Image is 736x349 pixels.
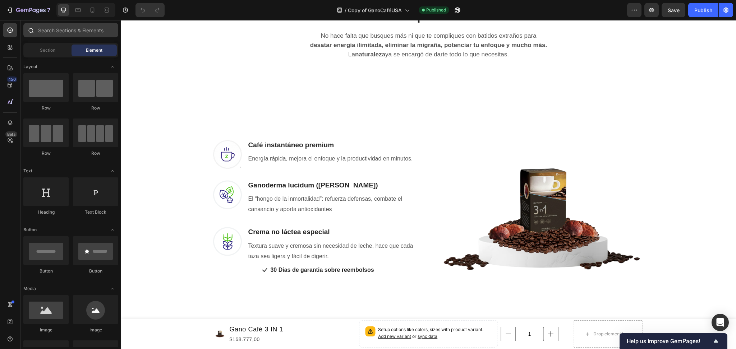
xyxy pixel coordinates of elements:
div: 450 [7,76,17,82]
button: increment [423,307,437,321]
span: Element [86,47,102,53]
p: Energía rápida, mejora el enfoque y la productividad en minutos. [127,134,292,144]
img: gempages_578635107179430631-cae840b6-58cb-4c2f-8c2b-d488e95cd147.png [92,120,121,149]
input: quantity [395,307,423,321]
span: Copy of GanoCaféUSA [348,6,402,14]
div: Publish [694,6,712,14]
div: Beta [5,131,17,137]
span: Help us improve GemPages! [627,338,712,345]
span: Save [668,7,680,13]
span: Text [23,168,32,174]
div: Drop element here [472,311,510,317]
div: Row [73,105,118,111]
div: $168.777,00 [108,315,163,324]
div: Text Block [73,209,118,215]
p: 7 [47,6,50,14]
div: Open Intercom Messenger [712,314,729,331]
span: Section [40,47,55,53]
span: Toggle open [107,283,118,294]
span: Layout [23,64,37,70]
h1: Gano Café 3 IN 1 [108,304,163,315]
div: Button [73,268,118,274]
div: Undo/Redo [135,3,165,17]
span: Add new variant [257,313,290,319]
img: gempages_578635107179430631-fe4f45e6-c24e-4a59-a5b7-c8a39fee518f.png [313,57,523,319]
div: Row [23,105,69,111]
h3: Café instantáneo premium [126,120,293,130]
p: El “hongo de la inmortalidad”: refuerza defensas, combate el cansancio y aporta antioxidantes [127,174,301,195]
strong: naturaleza [234,31,264,38]
iframe: Design area [121,20,736,349]
button: Publish [688,3,718,17]
div: Button [23,268,69,274]
button: 7 [3,3,54,17]
div: Image [23,327,69,333]
input: Search Sections & Elements [23,23,118,37]
span: Toggle open [107,224,118,236]
span: Published [426,7,446,13]
div: Image [73,327,118,333]
span: Toggle open [107,165,118,177]
span: Toggle open [107,61,118,73]
div: Row [23,150,69,157]
p: Setup options like colors, sizes with product variant. [257,306,371,320]
span: Button [23,227,37,233]
div: Heading [23,209,69,215]
div: Row [73,150,118,157]
span: or [290,313,316,319]
span: Media [23,285,36,292]
strong: Crema no láctea especial [127,208,209,215]
button: decrement [380,307,395,321]
h3: Ganoderma lucidum ([PERSON_NAME]) [126,160,302,171]
span: / [345,6,346,14]
p: Textura suave y cremosa sin necesidad de leche, hace que cada taza sea ligera y fácil de digerir. [127,221,301,242]
strong: desatar energía ilimitada, eliminar la migraña, potenciar tu enfoque y mucho más. [189,22,426,28]
span: La ya se encargó de darte todo lo que necesitas. [227,31,388,38]
button: Save [662,3,685,17]
p: 30 Dias de garantia sobre reembolsos [149,246,253,254]
span: sync data [296,313,316,319]
button: Show survey - Help us improve GemPages! [627,337,720,345]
